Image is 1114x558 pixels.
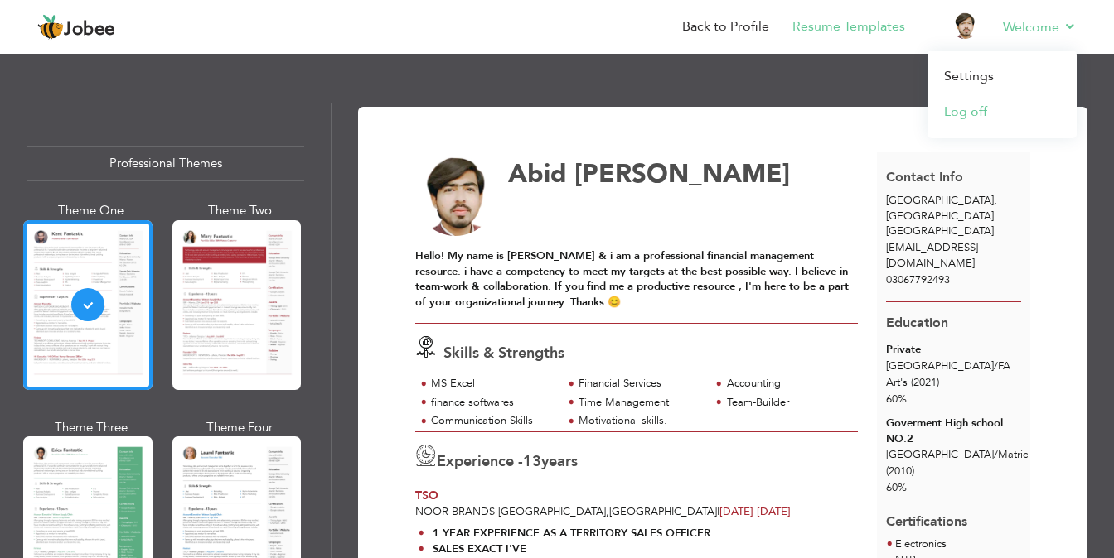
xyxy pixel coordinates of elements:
[886,500,967,532] span: Certifications
[994,358,998,373] span: /
[886,392,907,406] span: 60%
[609,504,717,519] span: [GEOGRAPHIC_DATA]
[415,504,495,519] span: Noor Brands
[579,395,700,411] div: Time Management
[994,447,998,462] span: /
[877,193,1031,239] div: [GEOGRAPHIC_DATA]
[886,193,994,208] span: [GEOGRAPHIC_DATA]
[928,59,1077,94] a: Settings
[508,156,567,191] span: Abid
[895,536,947,551] span: Electronics
[415,156,496,237] img: No image
[495,504,498,519] span: -
[886,480,907,495] span: 60%
[952,12,978,39] img: Profile Img
[579,376,700,392] div: Financial Services
[1003,17,1077,37] a: Welcome
[717,504,719,519] span: |
[928,94,1077,130] a: Log off
[886,168,963,186] span: Contact Info
[176,419,305,436] div: Theme Four
[886,240,978,271] span: [EMAIL_ADDRESS][DOMAIN_NAME]
[523,451,578,473] label: years
[415,488,438,503] span: TSO
[886,447,1028,462] span: [GEOGRAPHIC_DATA] Matric
[886,342,1021,358] div: Private
[27,146,304,181] div: Professional Themes
[443,343,564,363] span: Skills & Strengths
[727,376,849,392] div: Accounting
[719,504,757,519] span: [DATE]
[911,375,939,390] span: (2021)
[437,451,523,472] span: Experience -
[886,416,1021,446] div: Goverment High school NO.2
[753,504,757,519] span: -
[431,413,553,429] div: Communication Skills
[574,156,790,191] span: [PERSON_NAME]
[886,224,994,238] span: [GEOGRAPHIC_DATA]
[37,14,115,41] a: Jobee
[431,395,553,411] div: finance softwares
[431,376,553,392] div: MS Excel
[886,314,948,332] span: Education
[886,272,950,287] span: 03067792493
[37,14,64,41] img: jobee.io
[498,504,606,519] span: [GEOGRAPHIC_DATA]
[433,541,526,556] strong: SALES EXACT I'VE
[415,248,849,310] strong: Hello! My name is [PERSON_NAME] & i am a professional financial management resource. i have a com...
[994,193,997,208] span: ,
[727,395,849,411] div: Team-Builder
[886,358,1010,373] span: [GEOGRAPHIC_DATA] FA
[682,17,769,36] a: Back to Profile
[886,464,914,479] span: (2010)
[719,504,791,519] span: [DATE]
[792,17,905,36] a: Resume Templates
[27,419,156,436] div: Theme Three
[64,21,115,39] span: Jobee
[433,526,714,541] strong: 1 YEAR EXPERIENCE AS A TERRITORY SALES OFFICER.
[523,451,541,472] span: 13
[27,202,156,219] div: Theme One
[579,413,700,429] div: Motivational skills.
[176,202,305,219] div: Theme Two
[886,375,908,390] span: Art's
[606,504,609,519] span: ,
